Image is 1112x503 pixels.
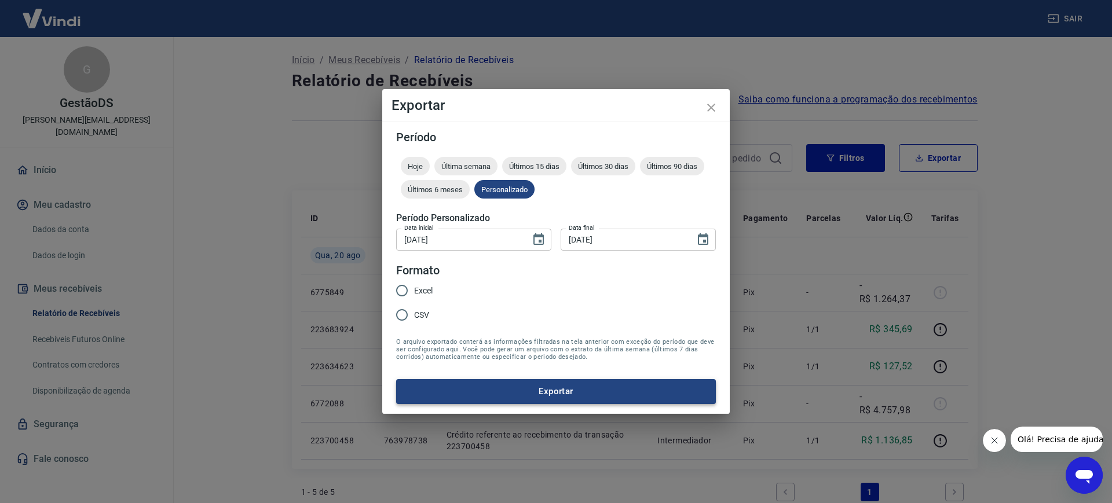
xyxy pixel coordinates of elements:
div: Últimos 30 dias [571,157,635,175]
span: Últimos 6 meses [401,185,470,194]
label: Data final [569,223,595,232]
div: Personalizado [474,180,535,199]
legend: Formato [396,262,440,279]
div: Hoje [401,157,430,175]
button: Exportar [396,379,716,403]
h5: Período Personalizado [396,212,716,224]
input: DD/MM/YYYY [396,229,522,250]
button: close [697,94,725,122]
h5: Período [396,131,716,143]
span: Últimos 90 dias [640,162,704,171]
div: Últimos 90 dias [640,157,704,175]
button: Choose date, selected date is 20 de ago de 2025 [527,228,550,251]
label: Data inicial [404,223,434,232]
div: Última semana [434,157,498,175]
span: Hoje [401,162,430,171]
span: Últimos 30 dias [571,162,635,171]
button: Choose date, selected date is 20 de ago de 2025 [692,228,715,251]
span: Última semana [434,162,498,171]
div: Últimos 6 meses [401,180,470,199]
span: Excel [414,285,433,297]
iframe: Mensagem da empresa [1011,427,1103,452]
span: Últimos 15 dias [502,162,566,171]
span: O arquivo exportado conterá as informações filtradas na tela anterior com exceção do período que ... [396,338,716,361]
input: DD/MM/YYYY [561,229,687,250]
span: Olá! Precisa de ajuda? [7,8,97,17]
span: CSV [414,309,429,321]
h4: Exportar [392,98,720,112]
div: Últimos 15 dias [502,157,566,175]
span: Personalizado [474,185,535,194]
iframe: Botão para abrir a janela de mensagens [1066,457,1103,494]
iframe: Fechar mensagem [983,429,1006,452]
